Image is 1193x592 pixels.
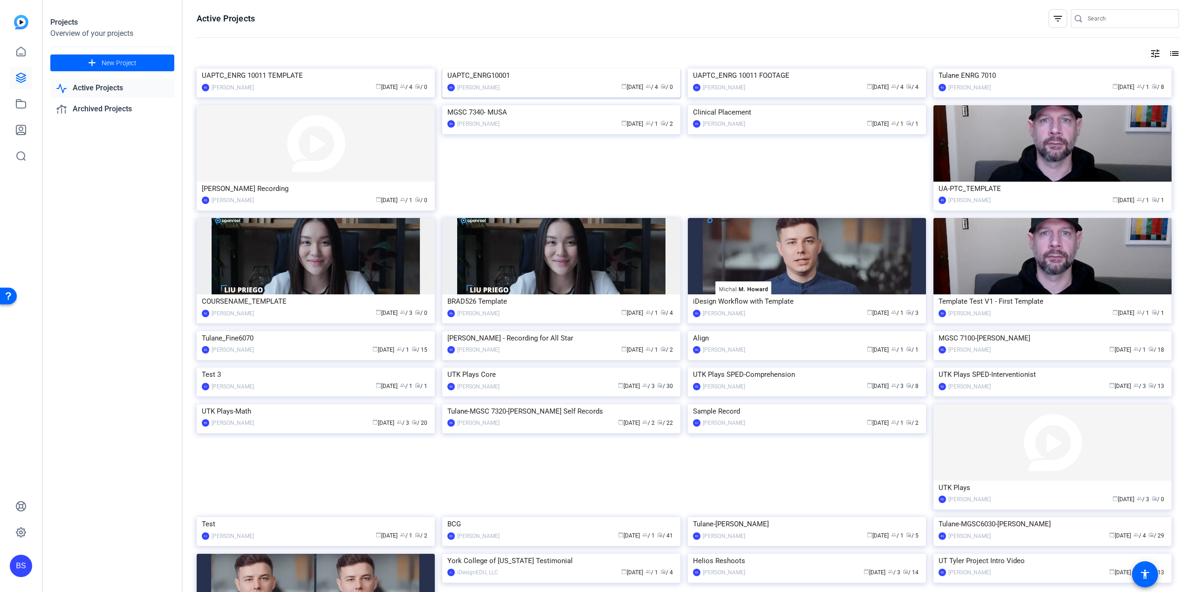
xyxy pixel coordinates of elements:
[642,419,648,425] span: group
[906,120,912,126] span: radio
[906,347,919,353] span: / 1
[642,532,648,538] span: group
[202,197,209,204] div: BS
[660,347,673,353] span: / 2
[1168,48,1179,59] mat-icon: list
[660,83,666,89] span: radio
[202,68,430,82] div: UAPTC_ENRG 10011 TEMPLATE
[645,569,651,574] span: group
[693,404,921,418] div: Sample Record
[1133,346,1139,352] span: group
[660,121,673,127] span: / 2
[415,532,420,538] span: radio
[657,532,663,538] span: radio
[10,555,32,577] div: BS
[457,382,500,391] div: [PERSON_NAME]
[1133,532,1146,539] span: / 4
[618,383,640,389] span: [DATE]
[411,347,427,353] span: / 15
[703,531,745,541] div: [PERSON_NAME]
[1112,309,1118,315] span: calendar_today
[447,84,455,91] div: BS
[645,309,651,315] span: group
[1109,532,1131,539] span: [DATE]
[891,532,897,538] span: group
[948,196,991,205] div: [PERSON_NAME]
[202,331,430,345] div: Tulane_Fine6070
[197,13,255,24] h1: Active Projects
[411,420,427,426] span: / 20
[657,383,673,389] span: / 30
[1112,197,1118,202] span: calendar_today
[447,294,675,308] div: BRAD526 Template
[400,532,405,538] span: group
[891,84,904,90] span: / 4
[891,120,897,126] span: group
[447,532,455,540] div: BS
[703,568,745,577] div: [PERSON_NAME]
[1148,382,1154,388] span: radio
[411,346,417,352] span: radio
[372,419,378,425] span: calendar_today
[447,68,675,82] div: UAPTC_ENRG10001
[457,568,498,577] div: iDesignEDU, LLC
[372,347,394,353] span: [DATE]
[415,83,420,89] span: radio
[939,517,1166,531] div: Tulane-MGSC6030-[PERSON_NAME]
[618,382,624,388] span: calendar_today
[891,83,897,89] span: group
[1137,496,1142,501] span: group
[1133,382,1139,388] span: group
[693,310,700,317] div: BS
[400,83,405,89] span: group
[1139,569,1151,580] mat-icon: accessibility
[939,197,946,204] div: BS
[660,310,673,316] span: / 4
[457,345,500,354] div: [PERSON_NAME]
[939,554,1166,568] div: UT Tyler Project Intro Video
[376,83,381,89] span: calendar_today
[939,294,1166,308] div: Template Test V1 - First Template
[1152,84,1164,90] span: / 8
[400,310,412,316] span: / 3
[657,419,663,425] span: radio
[888,569,893,574] span: group
[693,569,700,576] div: BS
[642,532,655,539] span: / 1
[642,420,655,426] span: / 2
[1112,84,1134,90] span: [DATE]
[645,83,651,89] span: group
[948,568,991,577] div: [PERSON_NAME]
[939,383,946,390] div: BS
[703,418,745,428] div: [PERSON_NAME]
[202,517,430,531] div: Test
[939,84,946,91] div: BS
[212,83,254,92] div: [PERSON_NAME]
[693,346,700,354] div: BS
[1148,346,1154,352] span: radio
[376,383,398,389] span: [DATE]
[867,83,872,89] span: calendar_today
[948,531,991,541] div: [PERSON_NAME]
[457,309,500,318] div: [PERSON_NAME]
[939,68,1166,82] div: Tulane ENRG 7010
[397,419,402,425] span: group
[645,84,658,90] span: / 4
[102,58,137,68] span: New Project
[903,569,919,576] span: / 14
[906,346,912,352] span: radio
[642,382,648,388] span: group
[447,404,675,418] div: Tulane-MGSC 7320-[PERSON_NAME] Self Records
[86,57,98,69] mat-icon: add
[693,367,921,381] div: UTK Plays SPED-Comprehension
[642,383,655,389] span: / 3
[621,83,627,89] span: calendar_today
[948,495,991,504] div: [PERSON_NAME]
[939,182,1166,196] div: UA-PTC_TEMPLATE
[1109,347,1131,353] span: [DATE]
[50,79,174,98] a: Active Projects
[447,383,455,390] div: BS
[400,84,412,90] span: / 4
[411,419,417,425] span: radio
[906,419,912,425] span: radio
